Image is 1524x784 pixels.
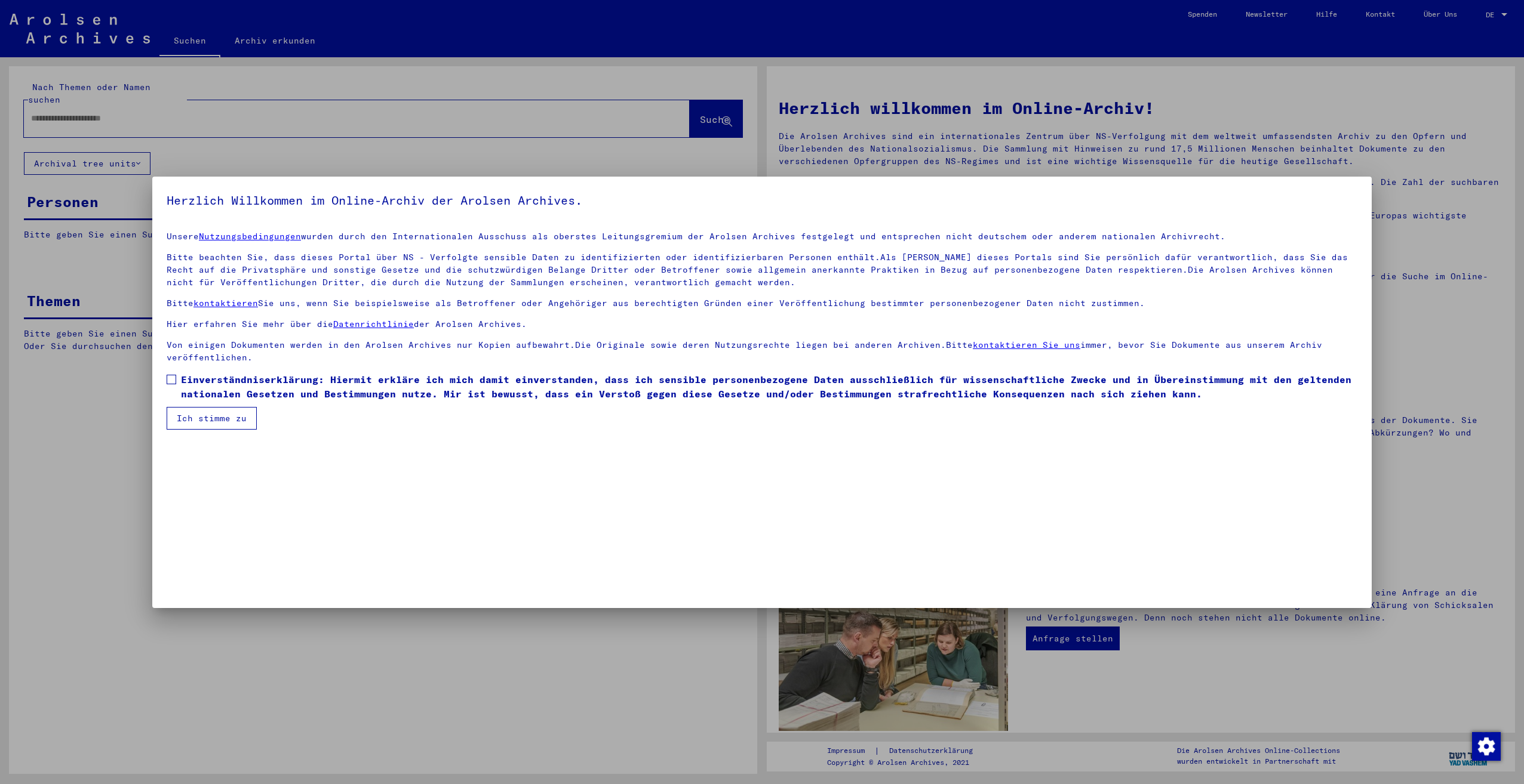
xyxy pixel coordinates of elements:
a: Datenrichtlinie [333,319,414,329]
h5: Herzlich Willkommen im Online-Archiv der Arolsen Archives. [167,191,1357,210]
p: Von einigen Dokumenten werden in den Arolsen Archives nur Kopien aufbewahrt.Die Originale sowie d... [167,339,1357,364]
a: kontaktieren [193,298,258,308]
div: Zustimmung ändern [1471,731,1500,760]
p: Unsere wurden durch den Internationalen Ausschuss als oberstes Leitungsgremium der Arolsen Archiv... [167,230,1357,243]
img: Zustimmung ändern [1472,732,1501,761]
p: Hier erfahren Sie mehr über die der Arolsen Archives. [167,318,1357,331]
p: Bitte beachten Sie, dass dieses Portal über NS - Verfolgte sensible Daten zu identifizierten oder... [167,251,1357,289]
p: Bitte Sie uns, wenn Sie beispielsweise als Betroffener oder Angehöriger aus berechtigten Gründen ... [167,297,1357,310]
button: Ich stimme zu [167,407,257,430]
a: kontaktieren Sie uns [973,339,1080,350]
a: Nutzungsbedingungen [199,231,301,242]
span: Einverständniserklärung: Hiermit erkläre ich mich damit einverstanden, dass ich sensible personen... [181,372,1357,401]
